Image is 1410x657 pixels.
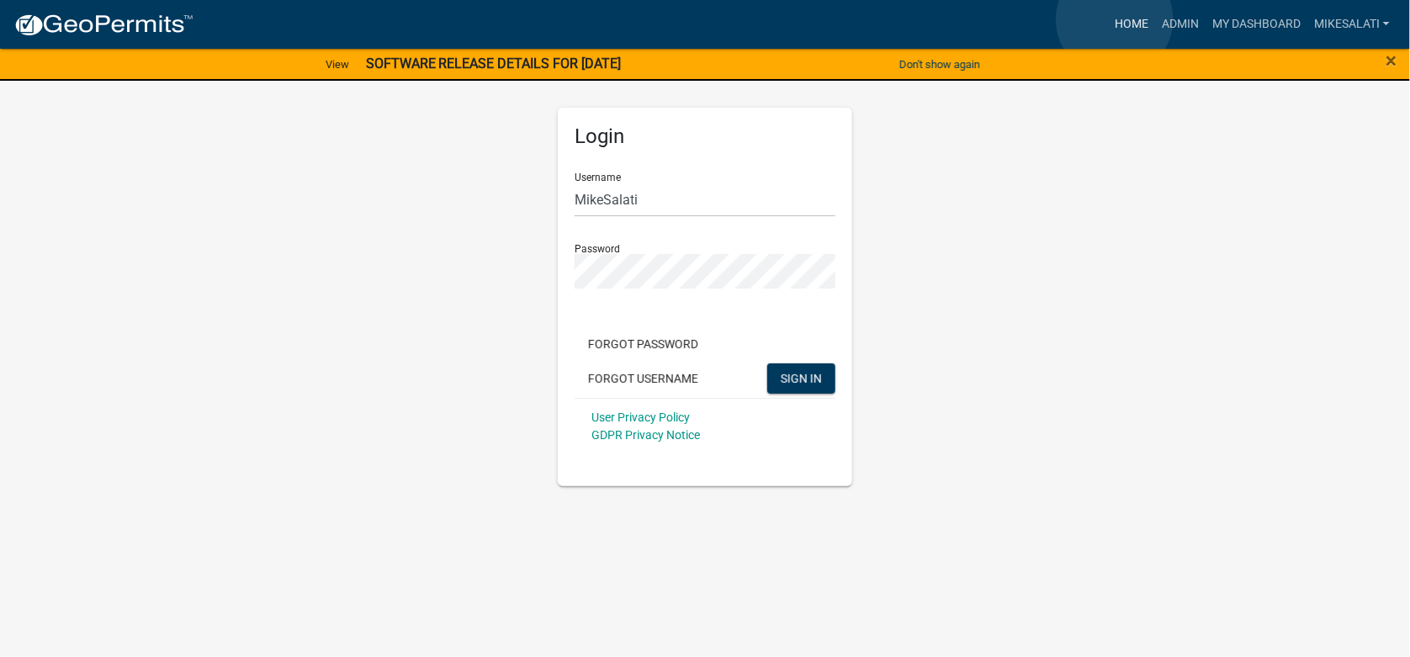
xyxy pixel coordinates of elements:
[591,428,700,442] a: GDPR Privacy Notice
[1386,49,1397,72] span: ×
[1108,8,1155,40] a: Home
[767,363,835,394] button: SIGN IN
[781,371,822,384] span: SIGN IN
[575,329,712,359] button: Forgot Password
[1206,8,1307,40] a: My Dashboard
[893,50,987,78] button: Don't show again
[366,56,622,72] strong: SOFTWARE RELEASE DETAILS FOR [DATE]
[575,363,712,394] button: Forgot Username
[319,50,356,78] a: View
[1307,8,1397,40] a: MikeSalati
[591,411,690,424] a: User Privacy Policy
[575,125,835,149] h5: Login
[1386,50,1397,71] button: Close
[1155,8,1206,40] a: Admin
